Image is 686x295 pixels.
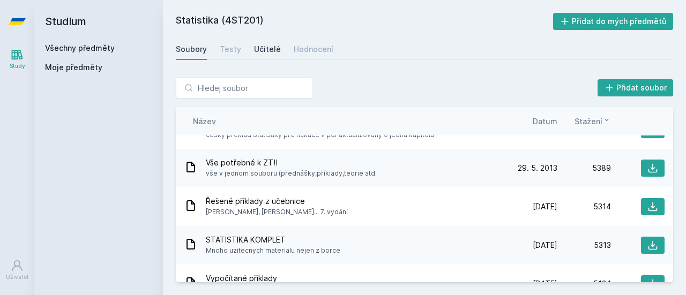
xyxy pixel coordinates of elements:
div: 5314 [557,201,611,212]
span: Řešené příklady z učebnice [206,196,348,207]
span: [DATE] [533,201,557,212]
a: Všechny předměty [45,43,115,52]
a: Hodnocení [294,39,333,60]
button: Přidat soubor [598,79,674,96]
span: Vše potřebné k ZT!! [206,157,377,168]
span: [DATE] [533,240,557,251]
div: Hodnocení [294,44,333,55]
span: vše v jednom souboru (přednášky,příklady,teorie atd. [206,168,377,179]
h2: Statistika (4ST201) [176,13,553,30]
a: Study [2,43,32,75]
a: Soubory [176,39,207,60]
div: Uživatel [6,273,28,281]
span: Vypočítané příklady [206,273,358,284]
button: Přidat do mých předmětů [553,13,674,30]
span: Stažení [575,116,602,127]
button: Stažení [575,116,611,127]
div: Učitelé [254,44,281,55]
div: 5134 [557,278,611,289]
a: Učitelé [254,39,281,60]
button: Název [193,116,216,127]
div: 5389 [557,163,611,173]
span: STATISTIKA KOMPLET [206,235,340,245]
span: [DATE] [533,278,557,289]
span: [PERSON_NAME], [PERSON_NAME]... 7. vydání [206,207,348,217]
button: Datum [533,116,557,127]
span: Mnoho uzitecnych materialu nejen z borce [206,245,340,256]
div: Soubory [176,44,207,55]
span: Moje předměty [45,62,102,73]
a: Testy [220,39,241,60]
a: Uživatel [2,254,32,286]
div: 5313 [557,240,611,251]
div: Study [10,62,25,70]
span: 29. 5. 2013 [518,163,557,173]
div: Testy [220,44,241,55]
input: Hledej soubor [176,77,313,99]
